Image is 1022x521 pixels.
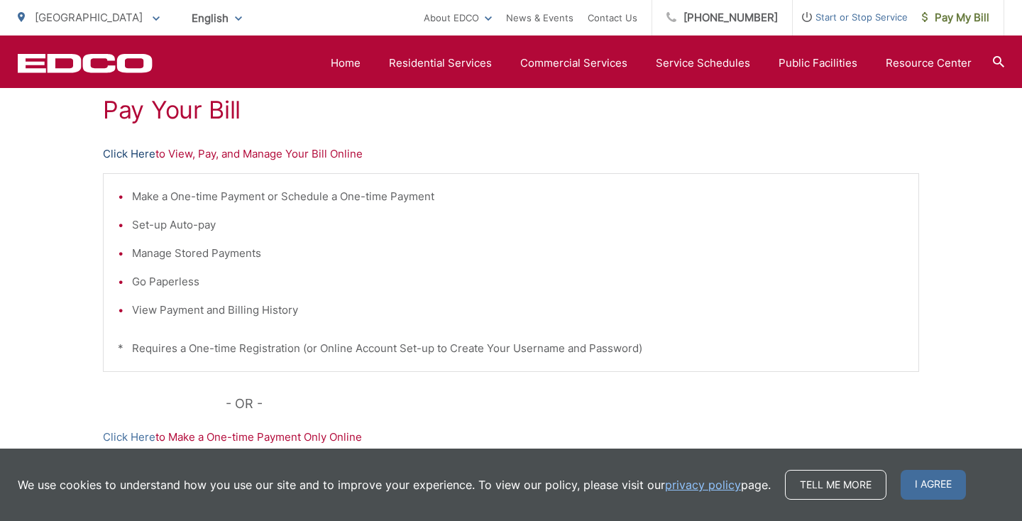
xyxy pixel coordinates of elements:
a: Service Schedules [656,55,750,72]
li: Go Paperless [132,273,904,290]
a: Click Here [103,429,155,446]
a: News & Events [506,9,573,26]
a: Public Facilities [779,55,857,72]
li: Make a One-time Payment or Schedule a One-time Payment [132,188,904,205]
a: privacy policy [665,476,741,493]
li: View Payment and Billing History [132,302,904,319]
a: Tell me more [785,470,886,500]
p: We use cookies to understand how you use our site and to improve your experience. To view our pol... [18,476,771,493]
a: About EDCO [424,9,492,26]
a: Contact Us [588,9,637,26]
span: English [181,6,253,31]
p: to View, Pay, and Manage Your Bill Online [103,146,919,163]
span: Pay My Bill [922,9,989,26]
li: Set-up Auto-pay [132,216,904,234]
h1: Pay Your Bill [103,96,919,124]
p: - OR - [226,393,920,415]
a: Resource Center [886,55,972,72]
a: Home [331,55,361,72]
a: Click Here [103,146,155,163]
li: Manage Stored Payments [132,245,904,262]
a: Commercial Services [520,55,627,72]
span: [GEOGRAPHIC_DATA] [35,11,143,24]
p: * Requires a One-time Registration (or Online Account Set-up to Create Your Username and Password) [118,340,904,357]
a: EDCD logo. Return to the homepage. [18,53,153,73]
a: Residential Services [389,55,492,72]
p: to Make a One-time Payment Only Online [103,429,919,446]
span: I agree [901,470,966,500]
